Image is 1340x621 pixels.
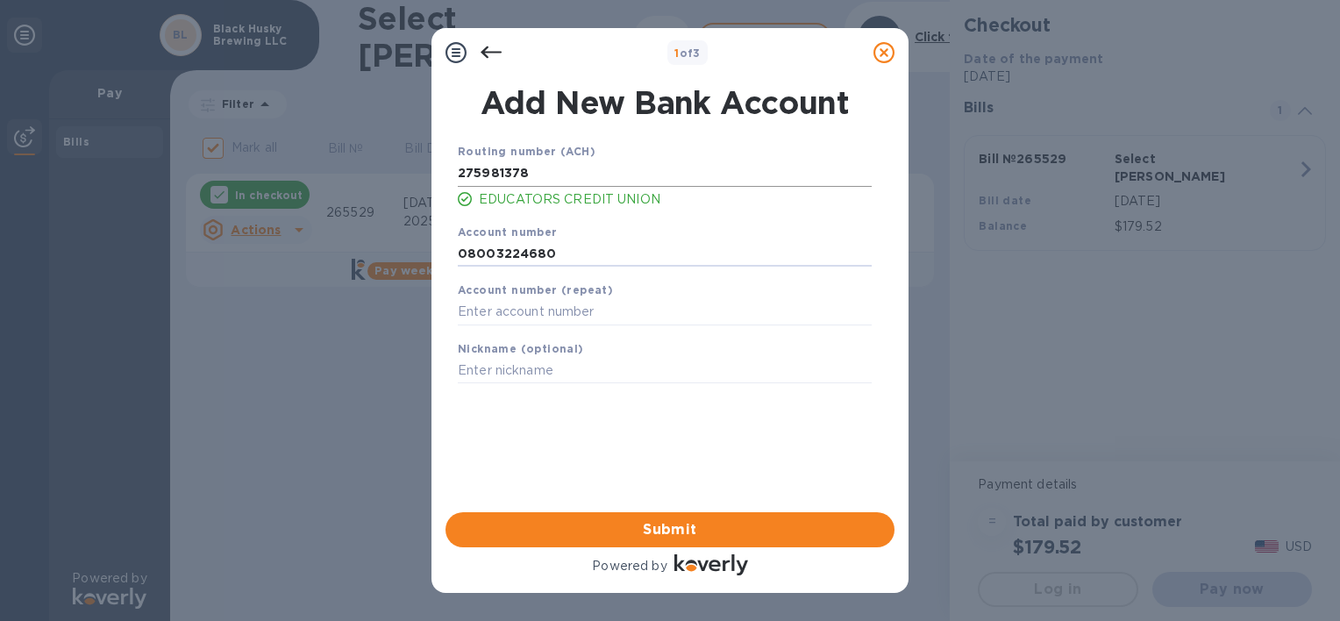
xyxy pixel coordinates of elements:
[674,46,701,60] b: of 3
[479,190,872,209] p: EDUCATORS CREDIT UNION
[458,299,872,325] input: Enter account number
[460,519,880,540] span: Submit
[458,342,584,355] b: Nickname (optional)
[458,283,613,296] b: Account number (repeat)
[458,240,872,267] input: Enter account number
[458,145,595,158] b: Routing number (ACH)
[458,161,872,187] input: Enter routing number
[674,554,748,575] img: Logo
[447,84,882,121] h1: Add New Bank Account
[458,225,558,239] b: Account number
[674,46,679,60] span: 1
[592,557,666,575] p: Powered by
[445,512,895,547] button: Submit
[458,358,872,384] input: Enter nickname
